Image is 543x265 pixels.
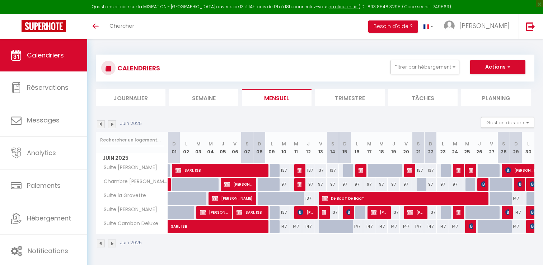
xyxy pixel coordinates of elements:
[359,163,362,177] span: [PERSON_NAME]
[522,132,534,164] th: 30
[258,140,261,147] abbr: D
[375,178,388,191] div: 97
[233,140,237,147] abbr: V
[449,220,461,233] div: 147
[242,89,312,106] li: Mensuel
[424,164,436,177] div: 137
[237,205,265,219] span: SARL ISB
[27,214,71,223] span: Hébergement
[439,14,519,39] a: ... [PERSON_NAME]
[282,140,286,147] abbr: M
[302,178,314,191] div: 97
[449,178,461,191] div: 97
[510,132,522,164] th: 29
[486,132,498,164] th: 27
[461,132,473,164] th: 25
[478,140,481,147] abbr: J
[168,220,180,233] a: SARL ISB
[331,140,334,147] abbr: S
[510,220,522,233] div: 147
[510,206,522,219] div: 147
[290,132,302,164] th: 11
[278,178,290,191] div: 97
[368,20,418,33] button: Besoin d'aide ?
[169,89,239,106] li: Semaine
[200,205,228,219] span: [PERSON_NAME]
[449,132,461,164] th: 24
[469,219,473,233] span: [PERSON_NAME]
[518,177,521,191] span: [PERSON_NAME]
[388,220,400,233] div: 147
[388,206,400,219] div: 137
[104,14,140,39] a: Chercher
[315,89,385,106] li: Trimestre
[457,163,460,177] span: [PERSON_NAME]
[390,60,459,74] button: Filtrer par hébergement
[327,206,339,219] div: 137
[514,140,518,147] abbr: D
[407,205,423,219] span: [PERSON_NAME] [PERSON_NAME]
[442,140,444,147] abbr: L
[400,132,412,164] th: 20
[253,132,266,164] th: 08
[327,178,339,191] div: 97
[424,178,436,191] div: 97
[346,205,350,219] span: [PERSON_NAME]
[371,205,387,219] span: [PERSON_NAME]
[196,140,201,147] abbr: M
[175,163,265,177] span: SARL ISB
[307,140,310,147] abbr: J
[351,132,363,164] th: 16
[327,164,339,177] div: 137
[322,205,326,219] span: [PERSON_NAME][DEMOGRAPHIC_DATA]
[27,116,60,125] span: Messages
[192,132,205,164] th: 03
[351,220,363,233] div: 147
[461,89,531,106] li: Planning
[510,192,522,205] div: 147
[424,220,436,233] div: 147
[116,60,160,76] h3: CALENDRIERS
[314,132,327,164] th: 13
[502,140,505,147] abbr: S
[109,22,134,29] span: Chercher
[513,235,543,265] iframe: LiveChat chat widget
[363,220,375,233] div: 147
[388,132,400,164] th: 19
[375,220,388,233] div: 147
[412,164,424,177] div: 137
[339,132,351,164] th: 15
[221,140,224,147] abbr: J
[96,153,168,163] span: Juin 2025
[27,181,61,190] span: Paiements
[97,164,159,172] span: Suite [PERSON_NAME]
[229,132,241,164] th: 06
[375,132,388,164] th: 18
[302,132,314,164] th: 12
[363,178,375,191] div: 97
[469,163,473,177] span: Ponchine [PERSON_NAME]
[412,132,424,164] th: 21
[412,220,424,233] div: 147
[302,164,314,177] div: 137
[473,132,486,164] th: 26
[278,206,290,219] div: 137
[490,140,493,147] abbr: V
[298,177,301,191] span: [PERSON_NAME]
[356,140,358,147] abbr: L
[314,164,327,177] div: 137
[278,132,290,164] th: 10
[429,140,432,147] abbr: D
[100,134,164,147] input: Rechercher un logement...
[298,163,301,177] span: [PERSON_NAME]
[245,140,249,147] abbr: S
[505,205,509,219] span: [PERSON_NAME]
[224,177,253,191] span: [PERSON_NAME]
[526,22,535,31] img: logout
[417,140,420,147] abbr: S
[459,21,510,30] span: [PERSON_NAME]
[278,164,290,177] div: 137
[28,246,68,255] span: Notifications
[498,132,510,164] th: 28
[298,205,314,219] span: [PERSON_NAME]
